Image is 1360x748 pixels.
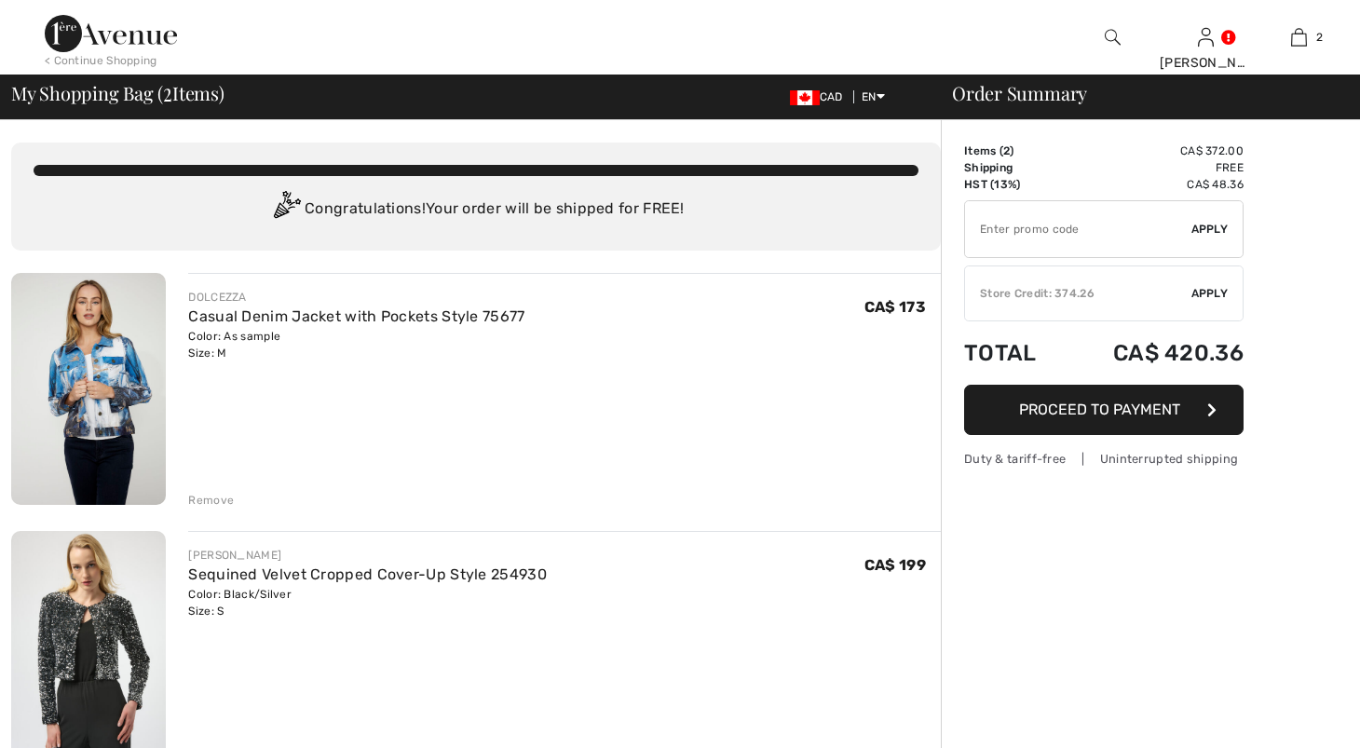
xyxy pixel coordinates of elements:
img: Canadian Dollar [790,90,820,105]
div: DOLCEZZA [188,289,524,306]
span: CA$ 173 [864,298,926,316]
img: My Bag [1291,26,1307,48]
div: Duty & tariff-free | Uninterrupted shipping [964,450,1244,468]
span: 2 [1003,144,1010,157]
td: CA$ 372.00 [1064,143,1244,159]
div: [PERSON_NAME] [188,547,547,564]
img: Casual Denim Jacket with Pockets Style 75677 [11,273,166,505]
td: Free [1064,159,1244,176]
span: Apply [1191,285,1229,302]
span: EN [862,90,885,103]
td: Shipping [964,159,1064,176]
a: 2 [1253,26,1344,48]
div: Color: Black/Silver Size: S [188,586,547,619]
td: CA$ 420.36 [1064,321,1244,385]
a: Sign In [1198,28,1214,46]
td: HST (13%) [964,176,1064,193]
a: Casual Denim Jacket with Pockets Style 75677 [188,307,524,325]
span: CAD [790,90,850,103]
span: My Shopping Bag ( Items) [11,84,224,102]
div: Congratulations! Your order will be shipped for FREE! [34,191,918,228]
span: 2 [1316,29,1323,46]
button: Proceed to Payment [964,385,1244,435]
input: Promo code [965,201,1191,257]
div: [PERSON_NAME] [1160,53,1251,73]
td: Items ( ) [964,143,1064,159]
img: My Info [1198,26,1214,48]
img: Congratulation2.svg [267,191,305,228]
div: < Continue Shopping [45,52,157,69]
div: Color: As sample Size: M [188,328,524,361]
img: 1ère Avenue [45,15,177,52]
a: Sequined Velvet Cropped Cover-Up Style 254930 [188,565,547,583]
span: Apply [1191,221,1229,238]
span: 2 [163,79,172,103]
div: Store Credit: 374.26 [965,285,1191,302]
td: Total [964,321,1064,385]
div: Remove [188,492,234,509]
span: CA$ 199 [864,556,926,574]
td: CA$ 48.36 [1064,176,1244,193]
div: Order Summary [930,84,1349,102]
img: search the website [1105,26,1121,48]
span: Proceed to Payment [1019,401,1180,418]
